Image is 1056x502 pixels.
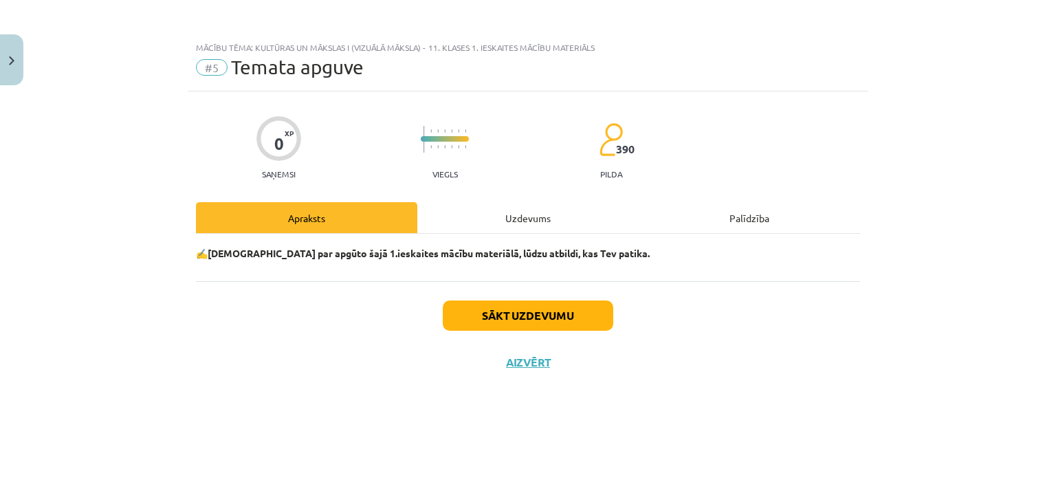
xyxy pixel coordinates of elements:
[437,145,439,149] img: icon-short-line-57e1e144782c952c97e751825c79c345078a6d821885a25fce030b3d8c18986b.svg
[208,247,650,259] b: [DEMOGRAPHIC_DATA] par apgūto šajā 1.ieskaites mācību materiālā, lūdzu atbildi, kas Tev patika.
[451,129,452,133] img: icon-short-line-57e1e144782c952c97e751825c79c345078a6d821885a25fce030b3d8c18986b.svg
[432,169,458,179] p: Viegls
[196,43,860,52] div: Mācību tēma: Kultūras un mākslas i (vizuālā māksla) - 11. klases 1. ieskaites mācību materiāls
[274,134,284,153] div: 0
[9,56,14,65] img: icon-close-lesson-0947bae3869378f0d4975bcd49f059093ad1ed9edebbc8119c70593378902aed.svg
[285,129,294,137] span: XP
[465,129,466,133] img: icon-short-line-57e1e144782c952c97e751825c79c345078a6d821885a25fce030b3d8c18986b.svg
[423,126,425,153] img: icon-long-line-d9ea69661e0d244f92f715978eff75569469978d946b2353a9bb055b3ed8787d.svg
[430,129,432,133] img: icon-short-line-57e1e144782c952c97e751825c79c345078a6d821885a25fce030b3d8c18986b.svg
[196,59,228,76] span: #5
[600,169,622,179] p: pilda
[458,129,459,133] img: icon-short-line-57e1e144782c952c97e751825c79c345078a6d821885a25fce030b3d8c18986b.svg
[256,169,301,179] p: Saņemsi
[437,129,439,133] img: icon-short-line-57e1e144782c952c97e751825c79c345078a6d821885a25fce030b3d8c18986b.svg
[430,145,432,149] img: icon-short-line-57e1e144782c952c97e751825c79c345078a6d821885a25fce030b3d8c18986b.svg
[616,143,635,155] span: 390
[196,202,417,233] div: Apraksts
[443,301,613,331] button: Sākt uzdevumu
[444,129,445,133] img: icon-short-line-57e1e144782c952c97e751825c79c345078a6d821885a25fce030b3d8c18986b.svg
[231,56,364,78] span: Temata apguve
[451,145,452,149] img: icon-short-line-57e1e144782c952c97e751825c79c345078a6d821885a25fce030b3d8c18986b.svg
[444,145,445,149] img: icon-short-line-57e1e144782c952c97e751825c79c345078a6d821885a25fce030b3d8c18986b.svg
[639,202,860,233] div: Palīdzība
[465,145,466,149] img: icon-short-line-57e1e144782c952c97e751825c79c345078a6d821885a25fce030b3d8c18986b.svg
[417,202,639,233] div: Uzdevums
[458,145,459,149] img: icon-short-line-57e1e144782c952c97e751825c79c345078a6d821885a25fce030b3d8c18986b.svg
[502,356,554,369] button: Aizvērt
[196,246,860,261] p: ✍️
[599,122,623,157] img: students-c634bb4e5e11cddfef0936a35e636f08e4e9abd3cc4e673bd6f9a4125e45ecb1.svg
